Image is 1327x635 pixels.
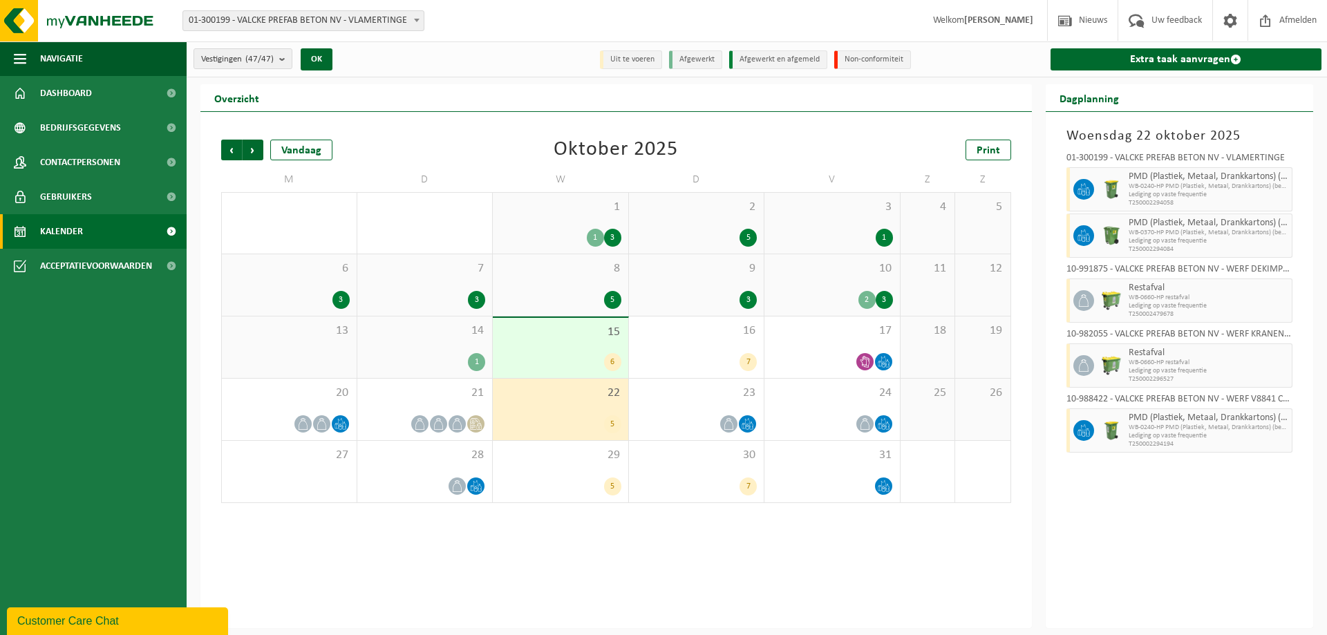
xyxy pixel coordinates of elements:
span: 9 [636,261,757,276]
span: 29 [500,448,621,463]
span: 22 [500,386,621,401]
button: OK [301,48,332,70]
div: 3 [332,291,350,309]
div: 10-988422 - VALCKE PREFAB BETON NV - WERF V8841 CREUS - POPERINGE [1066,395,1293,408]
span: Dashboard [40,76,92,111]
span: Vestigingen [201,49,274,70]
span: Lediging op vaste frequentie [1129,302,1289,310]
td: M [221,167,357,192]
span: 14 [364,323,486,339]
div: 5 [740,229,757,247]
span: 12 [962,261,1003,276]
iframe: chat widget [7,605,231,635]
div: 3 [876,291,893,309]
span: Kalender [40,214,83,249]
span: 21 [364,386,486,401]
count: (47/47) [245,55,274,64]
td: Z [955,167,1010,192]
span: Volgende [243,140,263,160]
div: 7 [740,477,757,495]
a: Extra taak aanvragen [1051,48,1322,70]
li: Afgewerkt en afgemeld [729,50,827,69]
span: Restafval [1129,348,1289,359]
span: WB-0660-HP restafval [1129,359,1289,367]
span: 19 [962,323,1003,339]
td: W [493,167,629,192]
span: 23 [636,386,757,401]
span: PMD (Plastiek, Metaal, Drankkartons) (bedrijven) [1129,413,1289,424]
span: T250002479678 [1129,310,1289,319]
span: WB-0660-HP restafval [1129,294,1289,302]
div: Oktober 2025 [554,140,678,160]
span: Lediging op vaste frequentie [1129,432,1289,440]
span: Contactpersonen [40,145,120,180]
img: WB-0660-HPE-GN-50 [1101,355,1122,376]
div: 5 [604,477,621,495]
td: D [357,167,493,192]
span: Lediging op vaste frequentie [1129,367,1289,375]
h2: Overzicht [200,84,273,111]
span: 13 [229,323,350,339]
span: 5 [962,200,1003,215]
button: Vestigingen(47/47) [194,48,292,69]
span: T250002294084 [1129,245,1289,254]
span: 15 [500,325,621,340]
span: 30 [636,448,757,463]
div: 2 [858,291,876,309]
span: Acceptatievoorwaarden [40,249,152,283]
span: T250002296527 [1129,375,1289,383]
span: 20 [229,386,350,401]
span: T250002294058 [1129,199,1289,207]
span: PMD (Plastiek, Metaal, Drankkartons) (bedrijven) [1129,171,1289,182]
td: D [629,167,765,192]
img: WB-0370-HPE-GN-50 [1101,225,1122,246]
span: 1 [500,200,621,215]
div: 1 [876,229,893,247]
div: 3 [740,291,757,309]
span: 16 [636,323,757,339]
span: 01-300199 - VALCKE PREFAB BETON NV - VLAMERTINGE [182,10,424,31]
li: Uit te voeren [600,50,662,69]
span: 10 [771,261,893,276]
span: Print [977,145,1000,156]
div: 10-991875 - VALCKE PREFAB BETON NV - WERF DEKIMPE - [GEOGRAPHIC_DATA] [1066,265,1293,278]
span: 2 [636,200,757,215]
img: WB-0240-HPE-GN-50 [1101,420,1122,441]
span: 17 [771,323,893,339]
span: Lediging op vaste frequentie [1129,237,1289,245]
td: V [764,167,901,192]
li: Afgewerkt [669,50,722,69]
span: WB-0370-HP PMD (Plastiek, Metaal, Drankkartons) (bedrijven) [1129,229,1289,237]
td: Z [901,167,956,192]
span: 3 [771,200,893,215]
div: 7 [740,353,757,371]
span: Navigatie [40,41,83,76]
span: 24 [771,386,893,401]
span: WB-0240-HP PMD (Plastiek, Metaal, Drankkartons) (bedrijven) [1129,424,1289,432]
span: WB-0240-HP PMD (Plastiek, Metaal, Drankkartons) (bedrijven) [1129,182,1289,191]
div: 3 [468,291,485,309]
div: 5 [604,291,621,309]
div: 6 [604,353,621,371]
div: 10-982055 - VALCKE PREFAB BETON NV - WERF KRANENLOODS/GARDEC - ZEEBRUGGE [1066,330,1293,343]
h3: Woensdag 22 oktober 2025 [1066,126,1293,146]
div: Vandaag [270,140,332,160]
strong: [PERSON_NAME] [964,15,1033,26]
a: Print [966,140,1011,160]
div: 01-300199 - VALCKE PREFAB BETON NV - VLAMERTINGE [1066,153,1293,167]
span: 11 [907,261,948,276]
span: Bedrijfsgegevens [40,111,121,145]
span: 6 [229,261,350,276]
span: 26 [962,386,1003,401]
span: Restafval [1129,283,1289,294]
span: 7 [364,261,486,276]
li: Non-conformiteit [834,50,911,69]
span: Lediging op vaste frequentie [1129,191,1289,199]
span: 28 [364,448,486,463]
span: PMD (Plastiek, Metaal, Drankkartons) (bedrijven) [1129,218,1289,229]
img: WB-0240-HPE-GN-50 [1101,179,1122,200]
span: 31 [771,448,893,463]
span: 8 [500,261,621,276]
div: 1 [587,229,604,247]
h2: Dagplanning [1046,84,1133,111]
